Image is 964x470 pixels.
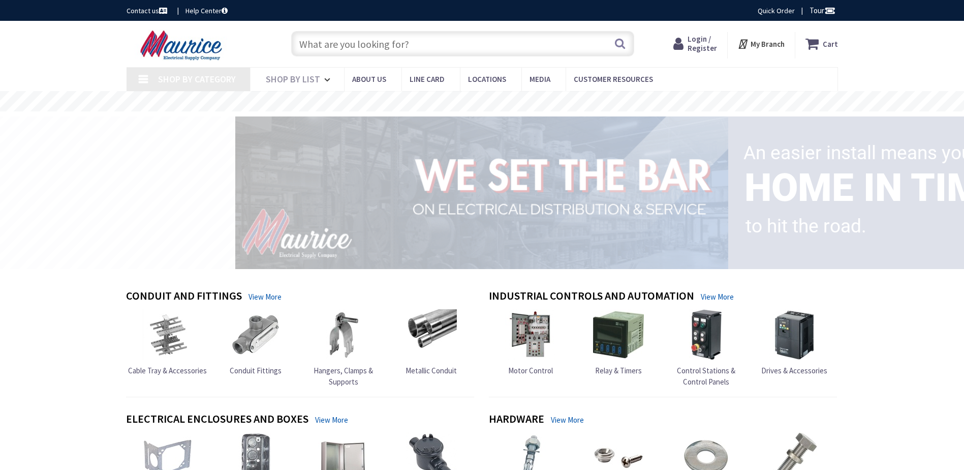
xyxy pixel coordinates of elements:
[665,309,748,387] a: Control Stations & Control Panels Control Stations & Control Panels
[128,366,207,375] span: Cable Tray & Accessories
[758,6,795,16] a: Quick Order
[505,309,556,360] img: Motor Control
[315,415,348,425] a: View More
[230,366,282,375] span: Conduit Fittings
[751,39,785,49] strong: My Branch
[406,309,457,376] a: Metallic Conduit Metallic Conduit
[810,6,835,15] span: Tour
[489,413,544,427] h4: Hardware
[681,309,732,360] img: Control Stations & Control Panels
[406,366,457,375] span: Metallic Conduit
[223,113,732,271] img: 1_1.png
[805,35,838,53] a: Cart
[701,291,734,302] a: View More
[158,73,236,85] span: Shop By Category
[769,309,820,360] img: Drives & Accessories
[185,6,228,16] a: Help Center
[530,74,550,84] span: Media
[248,291,282,302] a: View More
[266,73,320,85] span: Shop By List
[230,309,281,360] img: Conduit Fittings
[823,35,838,53] strong: Cart
[291,31,634,56] input: What are you looking for?
[318,309,369,360] img: Hangers, Clamps & Supports
[761,309,827,376] a: Drives & Accessories Drives & Accessories
[128,309,207,376] a: Cable Tray & Accessories Cable Tray & Accessories
[390,96,576,107] rs-layer: Free Same Day Pickup at 15 Locations
[468,74,506,84] span: Locations
[406,309,457,360] img: Metallic Conduit
[230,309,282,376] a: Conduit Fittings Conduit Fittings
[677,366,735,386] span: Control Stations & Control Panels
[688,34,717,53] span: Login / Register
[314,366,373,386] span: Hangers, Clamps & Supports
[352,74,386,84] span: About us
[142,309,193,360] img: Cable Tray & Accessories
[593,309,644,376] a: Relay & Timers Relay & Timers
[761,366,827,375] span: Drives & Accessories
[489,289,694,304] h4: Industrial Controls and Automation
[593,309,644,360] img: Relay & Timers
[551,415,584,425] a: View More
[127,30,239,61] img: Maurice Electrical Supply Company
[574,74,653,84] span: Customer Resources
[126,413,308,427] h4: Electrical Enclosures and Boxes
[595,366,642,375] span: Relay & Timers
[126,289,242,304] h4: Conduit and Fittings
[508,366,553,375] span: Motor Control
[127,6,169,16] a: Contact us
[737,35,785,53] div: My Branch
[505,309,556,376] a: Motor Control Motor Control
[302,309,385,387] a: Hangers, Clamps & Supports Hangers, Clamps & Supports
[745,209,866,244] rs-layer: to hit the road.
[410,74,445,84] span: Line Card
[673,35,717,53] a: Login / Register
